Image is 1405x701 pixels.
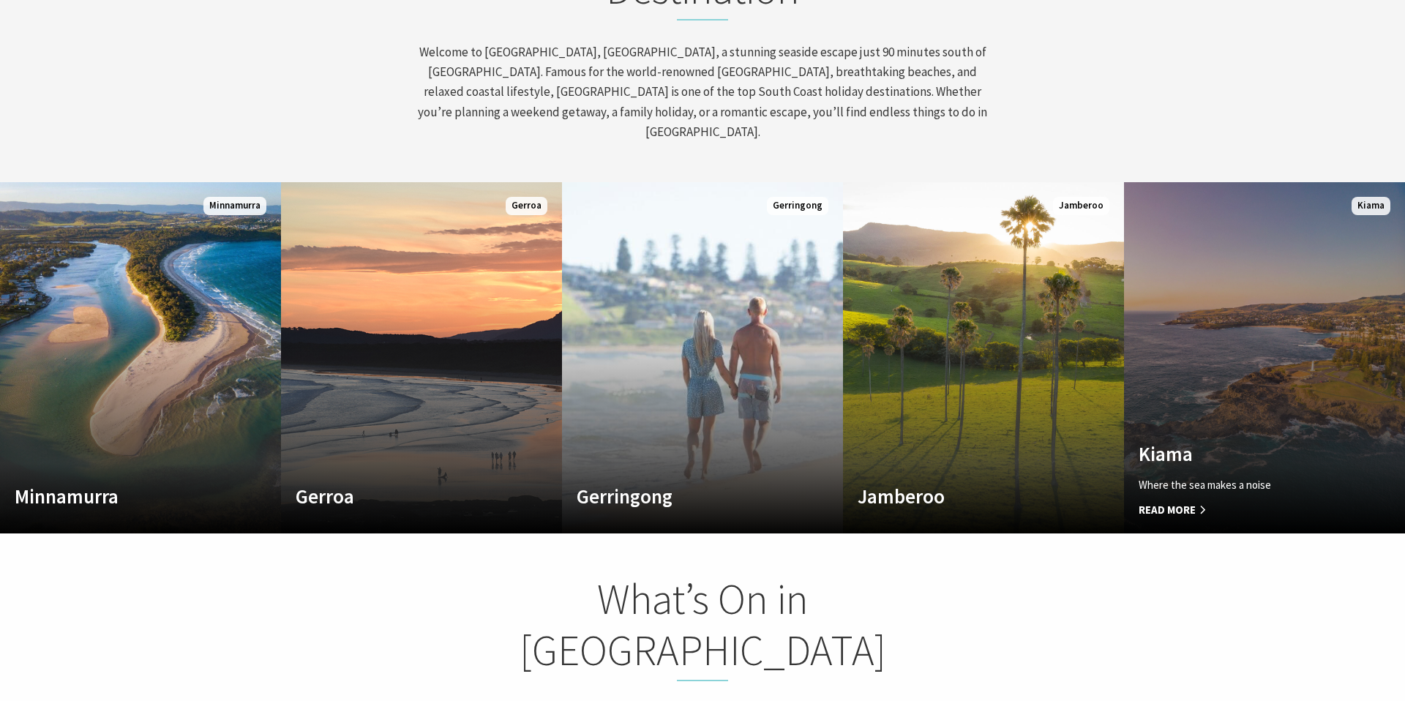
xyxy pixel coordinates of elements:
span: Gerringong [767,197,828,215]
h4: Gerroa [296,484,505,508]
span: Kiama [1352,197,1390,215]
h4: Jamberoo [858,484,1067,508]
span: Gerroa [506,197,547,215]
span: Minnamurra [203,197,266,215]
h4: Kiama [1139,442,1348,465]
span: Jamberoo [1053,197,1109,215]
a: Custom Image Used Kiama Where the sea makes a noise Read More Kiama [1124,182,1405,533]
span: Read More [1139,501,1348,519]
a: Custom Image Used Jamberoo Jamberoo [843,182,1124,533]
p: Where the sea makes a noise [1139,476,1348,494]
a: Custom Image Used Gerringong Gerringong [562,182,843,533]
p: Welcome to [GEOGRAPHIC_DATA], [GEOGRAPHIC_DATA], a stunning seaside escape just 90 minutes south ... [416,42,989,142]
h4: Gerringong [577,484,786,508]
h2: What’s On in [GEOGRAPHIC_DATA] [416,574,989,681]
a: Custom Image Used Gerroa Gerroa [281,182,562,533]
h4: Minnamurra [15,484,224,508]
